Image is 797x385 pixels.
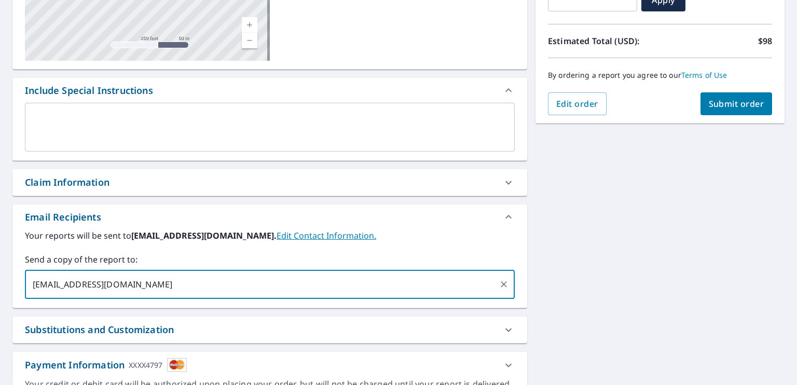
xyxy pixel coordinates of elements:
[25,229,515,242] label: Your reports will be sent to
[131,230,277,241] b: [EMAIL_ADDRESS][DOMAIN_NAME].
[548,35,660,47] p: Estimated Total (USD):
[12,169,527,196] div: Claim Information
[25,358,187,372] div: Payment Information
[548,71,772,80] p: By ordering a report you agree to our
[700,92,773,115] button: Submit order
[25,84,153,98] div: Include Special Instructions
[758,35,772,47] p: $98
[497,277,511,292] button: Clear
[242,17,257,33] a: Current Level 17, Zoom In
[709,98,764,109] span: Submit order
[12,204,527,229] div: Email Recipients
[277,230,376,241] a: EditContactInfo
[681,70,727,80] a: Terms of Use
[25,253,515,266] label: Send a copy of the report to:
[25,210,101,224] div: Email Recipients
[25,175,109,189] div: Claim Information
[12,317,527,343] div: Substitutions and Customization
[167,358,187,372] img: cardImage
[12,352,527,378] div: Payment InformationXXXX4797cardImage
[548,92,607,115] button: Edit order
[556,98,598,109] span: Edit order
[12,78,527,103] div: Include Special Instructions
[25,323,174,337] div: Substitutions and Customization
[242,33,257,48] a: Current Level 17, Zoom Out
[129,358,162,372] div: XXXX4797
